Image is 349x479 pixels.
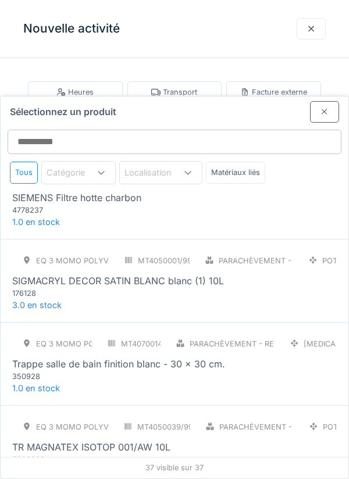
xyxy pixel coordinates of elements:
div: 4778237 [12,205,152,216]
h3: Nouvelle activité [23,22,120,36]
div: 350928 [12,371,152,382]
div: TR MAGNATEX ISOTOP 001/AW 10L [12,440,170,454]
div: 176128 [12,288,152,299]
div: Eq 3 Momo polyvalent RE [36,338,144,349]
div: 37 visible sur 37 [1,457,348,478]
div: Trappe salle de bain finition blanc - 30 x 30 cm. [12,357,225,371]
span: 1.0 en stock [12,217,60,227]
div: Sélectionnez un produit [1,96,348,123]
div: POT [323,421,338,432]
div: SIGMACRYL DECOR SATIN BLANC blanc (1) 10L [12,274,224,288]
div: Transport [151,87,197,98]
div: Eq 3 Momo polyvalent RE [36,255,144,266]
div: Facture externe [240,87,307,98]
div: Heures [56,87,94,98]
div: SIEMENS Filtre hotte charbon [12,191,141,205]
div: Tous [10,162,38,183]
div: MT4050039/998/003 [137,421,215,432]
div: Catégorie [47,166,101,179]
div: MT4050001/998/003 [138,255,213,266]
div: MT4070014/998/003 [121,338,196,349]
span: 1.0 en stock [12,383,60,393]
div: 5328088 [12,454,152,465]
span: 3.0 en stock [12,300,62,310]
div: POT [322,255,337,266]
div: Localisation [124,166,188,179]
div: Matériaux liés [206,162,265,183]
div: Eq 3 Momo polyvalent RE [36,421,144,432]
div: Parachèvement - Peinture [219,255,330,266]
div: Parachèvement - Peinture [219,421,331,432]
